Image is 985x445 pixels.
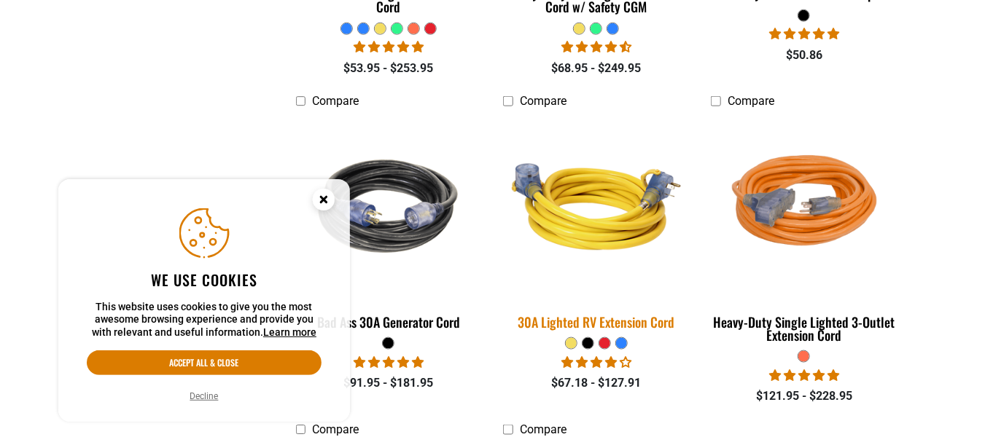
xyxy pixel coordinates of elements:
[186,389,223,403] button: Decline
[711,315,897,342] div: Heavy-Duty Single Lighted 3-Outlet Extension Cord
[58,179,350,422] aside: Cookie Consent
[296,60,482,77] div: $53.95 - $253.95
[87,270,322,289] h2: We use cookies
[503,116,689,337] a: yellow 30A Lighted RV Extension Cord
[354,40,424,54] span: 4.87 stars
[354,355,424,369] span: 5.00 stars
[561,355,631,369] span: 4.11 stars
[711,47,897,64] div: $50.86
[712,122,896,290] img: orange
[296,116,482,337] a: black Bad Ass 30A Generator Cord
[296,374,482,392] div: $91.95 - $181.95
[561,40,631,54] span: 4.64 stars
[87,350,322,375] button: Accept all & close
[711,387,897,405] div: $121.95 - $228.95
[297,122,480,290] img: black
[520,94,567,108] span: Compare
[296,315,482,328] div: Bad Ass 30A Generator Cord
[312,94,359,108] span: Compare
[503,315,689,328] div: 30A Lighted RV Extension Cord
[494,114,698,300] img: yellow
[87,301,322,339] p: This website uses cookies to give you the most awesome browsing experience and provide you with r...
[503,60,689,77] div: $68.95 - $249.95
[728,94,774,108] span: Compare
[263,326,316,338] a: Learn more
[520,422,567,436] span: Compare
[503,374,689,392] div: $67.18 - $127.91
[769,369,839,382] span: 5.00 stars
[711,116,897,350] a: orange Heavy-Duty Single Lighted 3-Outlet Extension Cord
[312,422,359,436] span: Compare
[769,27,839,41] span: 5.00 stars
